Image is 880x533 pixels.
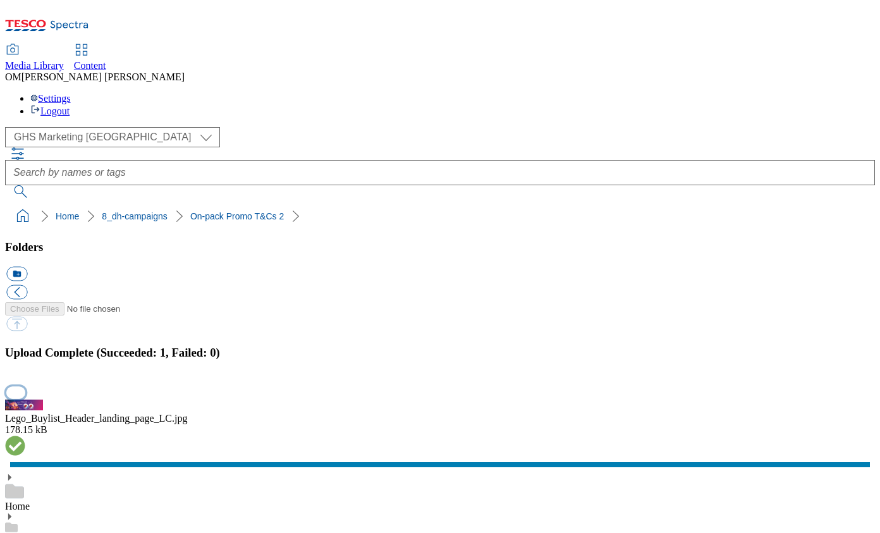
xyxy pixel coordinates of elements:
[5,501,30,512] a: Home
[5,346,875,360] h3: Upload Complete (Succeeded: 1, Failed: 0)
[190,211,284,221] a: On-pack Promo T&Cs 2
[5,413,875,424] div: Lego_Buylist_Header_landing_page_LC.jpg
[30,93,71,104] a: Settings
[5,424,875,436] div: 178.15 kB
[5,60,64,71] span: Media Library
[5,240,875,254] h3: Folders
[13,206,33,226] a: home
[5,204,875,228] nav: breadcrumb
[56,211,79,221] a: Home
[5,71,21,82] span: OM
[74,45,106,71] a: Content
[74,60,106,71] span: Content
[5,160,875,185] input: Search by names or tags
[30,106,70,116] a: Logout
[102,211,168,221] a: 8_dh-campaigns
[5,45,64,71] a: Media Library
[21,71,185,82] span: [PERSON_NAME] [PERSON_NAME]
[5,400,43,410] img: preview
